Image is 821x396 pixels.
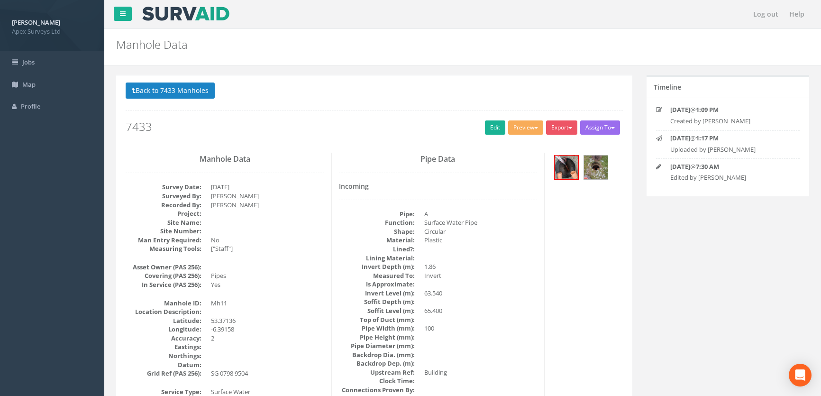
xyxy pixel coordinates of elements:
[22,58,35,66] span: Jobs
[339,210,415,219] dt: Pipe:
[211,280,324,289] dd: Yes
[126,244,201,253] dt: Measuring Tools:
[12,16,92,36] a: [PERSON_NAME] Apex Surveys Ltd
[339,218,415,227] dt: Function:
[339,333,415,342] dt: Pipe Height (mm):
[126,342,201,351] dt: Eastings:
[580,120,620,135] button: Assign To
[339,227,415,236] dt: Shape:
[424,271,538,280] dd: Invert
[670,134,690,142] strong: [DATE]
[126,155,324,164] h3: Manhole Data
[339,341,415,350] dt: Pipe Diameter (mm):
[584,156,608,179] img: 5eda5e3a-c97c-d30c-a168-134ba32ffde5_c4700979-f89a-2638-d6b4-a90e43afae40_thumb.jpg
[546,120,577,135] button: Export
[670,105,788,114] p: @
[696,134,719,142] strong: 1:17 PM
[211,192,324,201] dd: [PERSON_NAME]
[126,192,201,201] dt: Surveyed By:
[339,315,415,324] dt: Top of Duct (mm):
[696,162,719,171] strong: 7:30 AM
[21,102,40,111] span: Profile
[126,236,201,245] dt: Man Entry Required:
[22,80,36,89] span: Map
[211,299,324,308] dd: Mh11
[339,236,415,245] dt: Material:
[670,117,788,126] p: Created by [PERSON_NAME]
[126,218,201,227] dt: Site Name:
[670,162,690,171] strong: [DATE]
[126,369,201,378] dt: Grid Ref (PAS 256):
[211,316,324,325] dd: 53.37136
[424,262,538,271] dd: 1.86
[126,316,201,325] dt: Latitude:
[339,297,415,306] dt: Soffit Depth (m):
[126,201,201,210] dt: Recorded By:
[126,83,215,99] button: Back to 7433 Manholes
[654,83,681,91] h5: Timeline
[424,218,538,227] dd: Surface Water Pipe
[339,306,415,315] dt: Soffit Level (m):
[670,134,788,143] p: @
[339,350,415,359] dt: Backdrop Dia. (mm):
[116,38,691,51] h2: Manhole Data
[339,155,538,164] h3: Pipe Data
[339,183,538,190] h4: Incoming
[126,325,201,334] dt: Longitude:
[670,145,788,154] p: Uploaded by [PERSON_NAME]
[126,209,201,218] dt: Project:
[126,120,623,133] h2: 7433
[424,368,538,377] dd: Building
[126,183,201,192] dt: Survey Date:
[424,236,538,245] dd: Plastic
[211,201,324,210] dd: [PERSON_NAME]
[211,183,324,192] dd: [DATE]
[339,262,415,271] dt: Invert Depth (m):
[424,324,538,333] dd: 100
[211,369,324,378] dd: SG 0798 9504
[211,325,324,334] dd: -6.39158
[211,244,324,253] dd: ["Staff"]
[339,368,415,377] dt: Upstream Ref:
[126,280,201,289] dt: In Service (PAS 256):
[126,299,201,308] dt: Manhole ID:
[339,280,415,289] dt: Is Approximate:
[485,120,505,135] a: Edit
[670,162,788,171] p: @
[339,271,415,280] dt: Measured To:
[126,334,201,343] dt: Accuracy:
[670,105,690,114] strong: [DATE]
[424,289,538,298] dd: 63.540
[126,360,201,369] dt: Datum:
[126,307,201,316] dt: Location Description:
[126,351,201,360] dt: Northings:
[339,386,415,395] dt: Connections Proven By:
[789,364,812,387] div: Open Intercom Messenger
[211,271,324,280] dd: Pipes
[126,263,201,272] dt: Asset Owner (PAS 256):
[696,105,719,114] strong: 1:09 PM
[339,359,415,368] dt: Backdrop Dep. (m):
[339,245,415,254] dt: Lined?:
[339,254,415,263] dt: Lining Material:
[126,271,201,280] dt: Covering (PAS 256):
[424,227,538,236] dd: Circular
[555,156,578,179] img: 5eda5e3a-c97c-d30c-a168-134ba32ffde5_c7eb07e5-470b-fe8d-6aa1-d20889b91e53_thumb.jpg
[126,227,201,236] dt: Site Number:
[670,173,788,182] p: Edited by [PERSON_NAME]
[12,18,60,27] strong: [PERSON_NAME]
[424,306,538,315] dd: 65.400
[211,236,324,245] dd: No
[211,334,324,343] dd: 2
[339,324,415,333] dt: Pipe Width (mm):
[424,210,538,219] dd: A
[339,289,415,298] dt: Invert Level (m):
[12,27,92,36] span: Apex Surveys Ltd
[508,120,543,135] button: Preview
[339,377,415,386] dt: Clock Time:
